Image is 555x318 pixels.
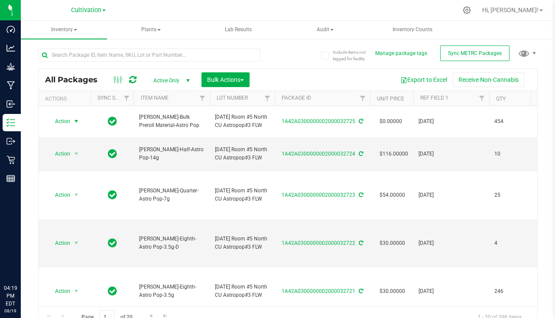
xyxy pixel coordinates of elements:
a: Item Name [141,95,169,101]
a: Filter [195,91,210,106]
inline-svg: Outbound [6,137,15,146]
span: Inventory Counts [381,26,444,33]
inline-svg: Analytics [6,44,15,52]
a: Unit Price [377,96,404,102]
span: $116.00000 [375,148,412,160]
span: Sync from Compliance System [357,192,363,198]
inline-svg: Retail [6,156,15,164]
span: $30.00000 [375,285,409,298]
span: Audit [282,21,368,39]
a: 1A42A0300000002000032723 [282,192,355,198]
a: Qty [496,96,506,102]
span: [PERSON_NAME]-Quarter-Astro Pop-7g [139,187,204,203]
a: Inventory [21,21,107,39]
a: Filter [120,91,134,106]
p: 04:19 PM EDT [4,284,17,308]
span: [DATE] [419,239,484,247]
span: $30.00000 [375,237,409,250]
a: 1A42A0300000002000032721 [282,288,355,294]
span: [DATE] Room #5 North CU Astropop#3 FLW [215,283,269,299]
a: Lab Results [195,21,281,39]
inline-svg: Inbound [6,100,15,108]
iframe: Resource center [9,249,35,275]
span: 246 [494,287,527,295]
a: Inventory Counts [369,21,455,39]
a: Filter [260,91,275,106]
span: 454 [494,117,527,126]
span: Include items not tagged for facility [333,49,376,62]
a: Plants [108,21,194,39]
span: [DATE] [419,191,484,199]
span: [DATE] Room #5 North CU Astropop#3 FLW [215,187,269,203]
span: [DATE] [419,287,484,295]
span: Action [47,115,71,127]
a: Ref Field 1 [420,95,448,101]
inline-svg: Dashboard [6,25,15,34]
span: Action [47,237,71,249]
span: [DATE] Room #5 North CU Astropop#3 FLW [215,235,269,251]
span: [DATE] [419,150,484,158]
button: Manage package tags [375,50,427,57]
input: Search Package ID, Item Name, SKU, Lot or Part Number... [38,49,260,62]
inline-svg: Grow [6,62,15,71]
a: Package ID [282,95,311,101]
a: Filter [356,91,370,106]
span: Sync from Compliance System [357,288,363,294]
span: Sync from Compliance System [357,151,363,157]
button: Bulk Actions [201,72,250,87]
span: Hi, [PERSON_NAME]! [482,6,539,13]
inline-svg: Inventory [6,118,15,127]
span: select [71,237,82,249]
inline-svg: Reports [6,174,15,183]
span: Cultivation [71,6,101,14]
span: [PERSON_NAME]-Bulk Preroll Material-Astro Pop [139,113,204,130]
span: select [71,189,82,201]
span: [PERSON_NAME]-Eighth-Astro Pop-3.5g [139,283,204,299]
button: Sync METRC Packages [440,45,510,61]
span: In Sync [108,115,117,127]
span: Bulk Actions [207,76,244,83]
span: select [71,285,82,297]
div: Manage settings [461,6,472,14]
span: 4 [494,239,527,247]
a: Audit [282,21,368,39]
span: In Sync [108,237,117,249]
inline-svg: Manufacturing [6,81,15,90]
span: Action [47,285,71,297]
span: [PERSON_NAME]-Eighth-Astro Pop-3.5g-D [139,235,204,251]
span: 25 [494,191,527,199]
span: $0.00000 [375,115,406,128]
a: Filter [475,91,489,106]
a: Sync Status [97,95,131,101]
span: Sync from Compliance System [357,118,363,124]
span: select [71,115,82,127]
button: Export to Excel [395,72,453,87]
span: All Packages [45,75,106,84]
span: Action [47,148,71,160]
span: 10 [494,150,527,158]
span: $54.00000 [375,189,409,201]
span: Lab Results [213,26,263,33]
span: In Sync [108,189,117,201]
button: Receive Non-Cannabis [453,72,524,87]
a: 1A42A0300000002000032722 [282,240,355,246]
span: In Sync [108,285,117,297]
span: [PERSON_NAME]-Half-Astro Pop-14g [139,146,204,162]
span: select [71,148,82,160]
p: 08/19 [4,308,17,314]
a: 1A42A0300000002000032724 [282,151,355,157]
span: [DATE] [419,117,484,126]
span: In Sync [108,148,117,160]
div: Actions [45,96,87,102]
span: [DATE] Room #5 North CU Astropop#3 FLW [215,113,269,130]
a: Lot Number [217,95,248,101]
span: Action [47,189,71,201]
span: Sync METRC Packages [448,50,502,56]
span: Sync from Compliance System [357,240,363,246]
span: [DATE] Room #5 North CU Astropop#3 FLW [215,146,269,162]
a: 1A42A0300000002000032725 [282,118,355,124]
